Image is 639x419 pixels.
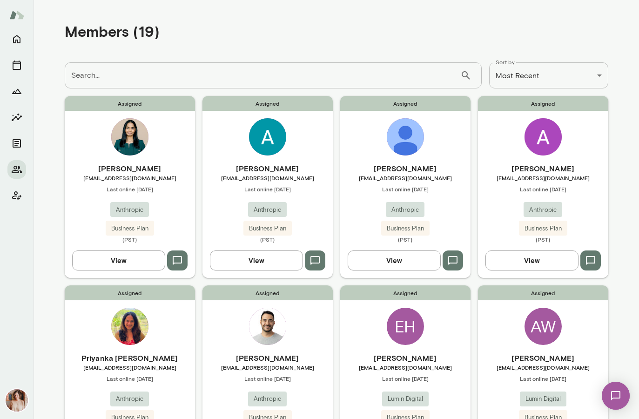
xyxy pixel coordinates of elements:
[72,250,165,270] button: View
[478,352,608,364] h6: [PERSON_NAME]
[202,96,333,111] span: Assigned
[7,186,26,205] button: Client app
[7,30,26,48] button: Home
[9,6,24,24] img: Mento
[478,364,608,371] span: [EMAIL_ADDRESS][DOMAIN_NAME]
[387,118,424,155] img: Hyonjee Joo
[6,389,28,412] img: Nancy Alsip
[202,352,333,364] h6: [PERSON_NAME]
[65,185,195,193] span: Last online [DATE]
[210,250,303,270] button: View
[65,96,195,111] span: Assigned
[340,285,471,300] span: Assigned
[7,82,26,101] button: Growth Plan
[202,375,333,382] span: Last online [DATE]
[340,163,471,174] h6: [PERSON_NAME]
[485,250,578,270] button: View
[65,352,195,364] h6: Priyanka [PERSON_NAME]
[7,56,26,74] button: Sessions
[478,236,608,243] span: (PST)
[110,394,149,404] span: Anthropic
[65,236,195,243] span: (PST)
[478,285,608,300] span: Assigned
[340,364,471,371] span: [EMAIL_ADDRESS][DOMAIN_NAME]
[111,308,148,345] img: Priyanka Phatak
[65,375,195,382] span: Last online [DATE]
[111,118,148,155] img: Anjali Gopal
[65,22,160,40] h4: Members (19)
[340,96,471,111] span: Assigned
[519,224,567,233] span: Business Plan
[7,134,26,153] button: Documents
[202,174,333,182] span: [EMAIL_ADDRESS][DOMAIN_NAME]
[340,174,471,182] span: [EMAIL_ADDRESS][DOMAIN_NAME]
[348,250,441,270] button: View
[478,185,608,193] span: Last online [DATE]
[340,185,471,193] span: Last online [DATE]
[7,108,26,127] button: Insights
[525,118,562,155] img: Anna Venancio Marques
[202,163,333,174] h6: [PERSON_NAME]
[65,364,195,371] span: [EMAIL_ADDRESS][DOMAIN_NAME]
[478,163,608,174] h6: [PERSON_NAME]
[249,118,286,155] img: Avinash Palayadi
[202,236,333,243] span: (PST)
[386,205,424,215] span: Anthropic
[478,96,608,111] span: Assigned
[249,308,286,345] img: AJ Ribeiro
[524,205,562,215] span: Anthropic
[65,174,195,182] span: [EMAIL_ADDRESS][DOMAIN_NAME]
[65,163,195,174] h6: [PERSON_NAME]
[248,205,287,215] span: Anthropic
[202,185,333,193] span: Last online [DATE]
[478,174,608,182] span: [EMAIL_ADDRESS][DOMAIN_NAME]
[387,308,424,345] div: EH
[520,394,566,404] span: Lumin Digital
[243,224,292,233] span: Business Plan
[65,285,195,300] span: Assigned
[496,58,515,66] label: Sort by
[340,375,471,382] span: Last online [DATE]
[478,375,608,382] span: Last online [DATE]
[340,352,471,364] h6: [PERSON_NAME]
[110,205,149,215] span: Anthropic
[202,364,333,371] span: [EMAIL_ADDRESS][DOMAIN_NAME]
[248,394,287,404] span: Anthropic
[202,285,333,300] span: Assigned
[382,394,429,404] span: Lumin Digital
[381,224,430,233] span: Business Plan
[7,160,26,179] button: Members
[340,236,471,243] span: (PST)
[106,224,154,233] span: Business Plan
[489,62,608,88] div: Most Recent
[525,308,562,345] div: AW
